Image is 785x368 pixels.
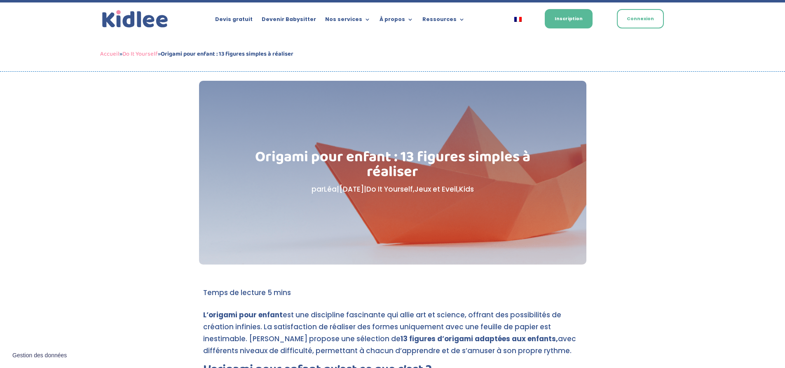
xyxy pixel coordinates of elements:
[366,184,413,194] a: Do It Yourself
[215,16,253,26] a: Devis gratuit
[100,49,293,59] span: » »
[100,8,170,30] img: logo_kidlee_bleu
[324,184,337,194] a: Léa
[422,16,465,26] a: Ressources
[122,49,158,59] a: Do It Yourself
[617,9,664,28] a: Connexion
[7,347,72,364] button: Gestion des données
[203,309,582,364] p: est une discipline fascinante qui allie art et science, offrant des possibilités de création infi...
[380,16,413,26] a: À propos
[339,184,364,194] span: [DATE]
[514,17,522,22] img: Français
[203,310,283,320] strong: L’origami pour enfant
[240,150,545,183] h1: Origami pour enfant : 13 figures simples à réaliser
[401,334,558,344] strong: 13 figures d’origami adaptées aux enfants,
[545,9,593,28] a: Inscription
[100,49,120,59] a: Accueil
[100,8,170,30] a: Kidlee Logo
[161,49,293,59] strong: Origami pour enfant : 13 figures simples à réaliser
[262,16,316,26] a: Devenir Babysitter
[325,16,370,26] a: Nos services
[12,352,67,359] span: Gestion des données
[240,183,545,195] p: par | | , ,
[459,184,474,194] a: Kids
[415,184,457,194] a: Jeux et Eveil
